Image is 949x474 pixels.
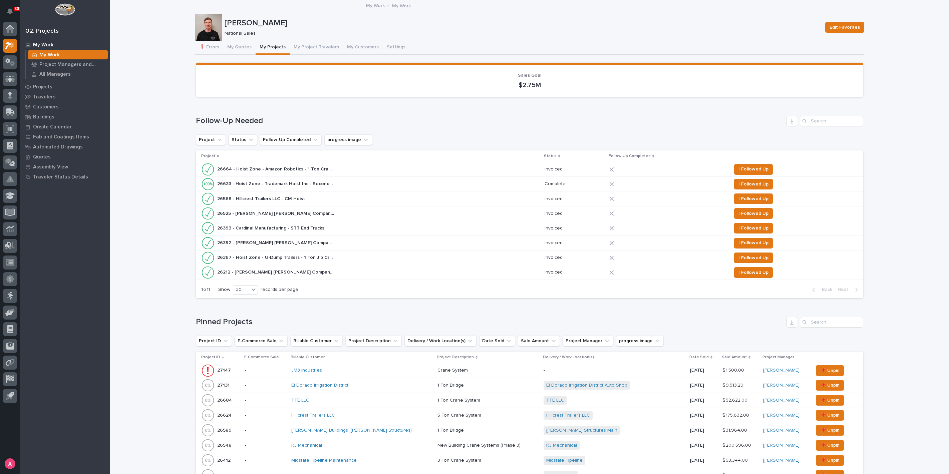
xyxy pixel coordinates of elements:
p: - [245,443,286,448]
p: 26392 - [PERSON_NAME] [PERSON_NAME] Company - S-Curved Monorail [217,239,335,246]
span: Sales Goal [518,73,541,78]
p: $2.75M [204,81,855,89]
p: 26664 - Hoist Zone - Amazon Robotics - 1 Ton Crane System [217,165,335,172]
p: [DATE] [690,413,717,418]
div: 30 [233,286,249,293]
p: [PERSON_NAME] [225,18,820,28]
button: I Followed Up [734,267,773,278]
div: 02. Projects [25,28,59,35]
p: $ 1,500.00 [722,366,745,373]
a: Fab and Coatings Items [20,132,110,142]
span: I Followed Up [738,209,768,217]
p: Quotes [33,154,51,160]
button: progress image [616,336,664,346]
p: $ 31,964.00 [722,426,748,433]
tr: 2713127131 -El Dorado Irrigation District 1 Ton Bridge1 Ton Bridge El Dorado Irrigation District ... [196,378,863,393]
p: Buildings [33,114,54,120]
a: Project Managers and Engineers [26,60,110,69]
tr: 2658926589 -[PERSON_NAME] Buildings ([PERSON_NAME] Structures) 1 Ton Bridge1 Ton Bridge [PERSON_N... [196,423,863,438]
p: - [245,398,286,403]
button: Follow-Up Completed [260,134,322,145]
p: 27131 [217,381,231,388]
a: [PERSON_NAME] [763,383,800,388]
p: [DATE] [690,428,717,433]
p: [DATE] [690,458,717,463]
p: 3 Ton Crane System [437,456,483,463]
h1: Follow-Up Needed [196,116,784,126]
p: 1 of 1 [196,282,216,298]
a: Midstate Pipeline [546,458,583,463]
button: 📌 Unpin [816,455,844,466]
p: Invoiced [545,196,604,202]
button: 📌 Unpin [816,395,844,406]
button: E-Commerce Sale [235,336,288,346]
button: I Followed Up [734,179,773,189]
img: Workspace Logo [55,3,75,16]
tr: 26633 - Hoist Zone - Trademark Hoist Inc - Secondary Brake Device26633 - Hoist Zone - Trademark H... [196,177,863,191]
p: - [245,428,286,433]
p: - [544,368,660,373]
a: [PERSON_NAME] [763,443,800,448]
span: I Followed Up [738,254,768,262]
p: 26525 - [PERSON_NAME] [PERSON_NAME] Company - 2 Ton Monorail [217,209,335,216]
p: Project Managers and Engineers [39,62,105,68]
p: Automated Drawings [33,144,83,150]
button: Delivery / Work Location(s) [404,336,477,346]
p: Assembly View [33,164,68,170]
span: 📌 Unpin [820,411,840,419]
tr: 2641226412 -Midstate Pipeline Maintenance 3 Ton Crane System3 Ton Crane System Midstate Pipeline ... [196,453,863,468]
button: My Project Travelers [290,41,343,55]
button: I Followed Up [734,164,773,175]
h1: Pinned Projects [196,317,784,327]
a: [PERSON_NAME] [763,398,800,403]
p: 5 Ton Crane System [437,411,483,418]
span: Next [838,287,852,293]
button: 📌 Unpin [816,380,844,391]
p: 26624 [217,411,233,418]
p: 26212 - [PERSON_NAME] [PERSON_NAME] Company - Replacement Bridge [217,268,335,275]
p: $ 53,344.00 [722,456,749,463]
a: [PERSON_NAME] [763,413,800,418]
tr: 26367 - Hoist Zone - U-Dump Trailers - 1 Ton Jib Cranes26367 - Hoist Zone - U-Dump Trailers - 1 T... [196,251,863,265]
button: Sale Amount [518,336,560,346]
p: Travelers [33,94,56,100]
p: Invoiced [545,270,604,275]
p: 26589 [217,426,233,433]
button: I Followed Up [734,238,773,249]
tr: 2662426624 -Hillcrest Trailers LLC 5 Ton Crane System5 Ton Crane System Hillcrest Trailers LLC [D... [196,408,863,423]
span: Back [818,287,832,293]
p: Status [544,152,557,160]
button: I Followed Up [734,253,773,263]
button: users-avatar [3,457,17,471]
p: Customers [33,104,59,110]
p: Date Sold [689,354,709,361]
button: Back [807,287,835,293]
a: My Work [366,1,385,9]
span: I Followed Up [738,239,768,247]
p: [DATE] [690,443,717,448]
tr: 26392 - [PERSON_NAME] [PERSON_NAME] Company - S-Curved Monorail26392 - [PERSON_NAME] [PERSON_NAME... [196,235,863,250]
button: Status [229,134,257,145]
p: Project Manager [762,354,794,361]
button: I Followed Up [734,193,773,204]
button: My Quotes [223,41,256,55]
a: Automated Drawings [20,142,110,152]
p: 26633 - Hoist Zone - Trademark Hoist Inc - Secondary Brake Device [217,180,335,187]
span: 📌 Unpin [820,456,840,464]
p: Project [201,152,215,160]
a: El Dorado Irrigation District Auto Shop [546,383,627,388]
p: Invoiced [545,240,604,246]
a: Hillcrest Trailers LLC [546,413,590,418]
p: 30 [15,6,19,11]
a: RJ Mechanical [291,443,322,448]
a: [PERSON_NAME] [763,428,800,433]
span: 📌 Unpin [820,396,840,404]
a: My Work [20,40,110,50]
a: Assembly View [20,162,110,172]
button: My Customers [343,41,383,55]
p: National Sales [225,31,817,36]
button: 📌 Unpin [816,410,844,421]
button: progress image [324,134,372,145]
a: My Work [26,50,110,59]
p: Project ID [201,354,220,361]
